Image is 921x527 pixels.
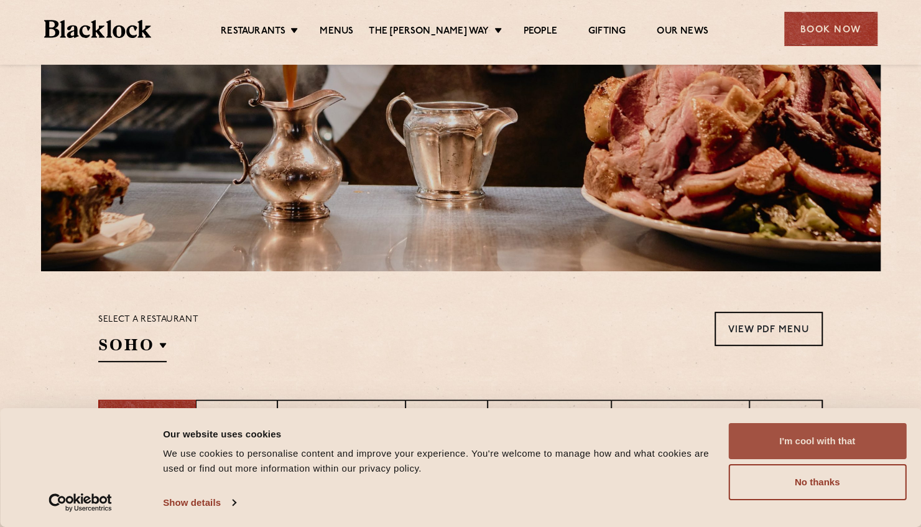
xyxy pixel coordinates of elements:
a: Restaurants [221,26,285,39]
div: Our website uses cookies [163,426,714,441]
div: Book Now [784,12,877,46]
img: BL_Textured_Logo-footer-cropped.svg [44,20,152,38]
a: View PDF Menu [715,312,823,346]
a: Usercentrics Cookiebot - opens in a new window [26,493,135,512]
a: Gifting [588,26,626,39]
button: No thanks [728,464,906,500]
div: We use cookies to personalise content and improve your experience. You're welcome to manage how a... [163,446,714,476]
p: Select a restaurant [98,312,198,328]
h2: SOHO [98,334,167,362]
a: The [PERSON_NAME] Way [369,26,489,39]
a: Show details [163,493,235,512]
button: I'm cool with that [728,423,906,459]
a: People [524,26,557,39]
a: Menus [320,26,353,39]
a: Our News [657,26,708,39]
